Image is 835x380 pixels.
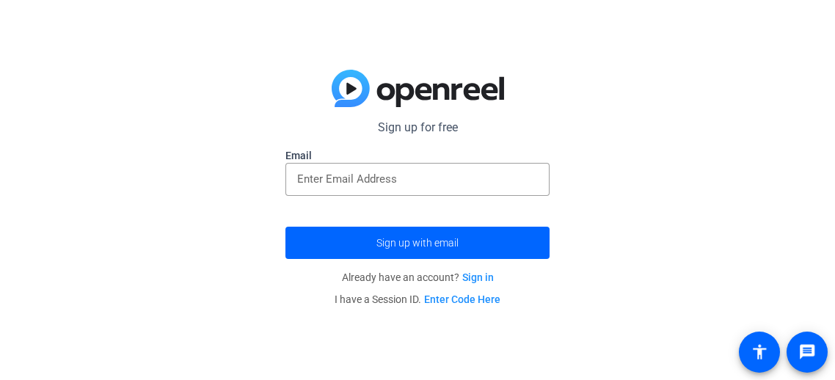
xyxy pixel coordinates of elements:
[285,148,550,163] label: Email
[342,271,494,283] span: Already have an account?
[297,170,538,188] input: Enter Email Address
[332,70,504,108] img: blue-gradient.svg
[798,343,816,361] mat-icon: message
[285,227,550,259] button: Sign up with email
[285,119,550,136] p: Sign up for free
[335,293,500,305] span: I have a Session ID.
[462,271,494,283] a: Sign in
[424,293,500,305] a: Enter Code Here
[751,343,768,361] mat-icon: accessibility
